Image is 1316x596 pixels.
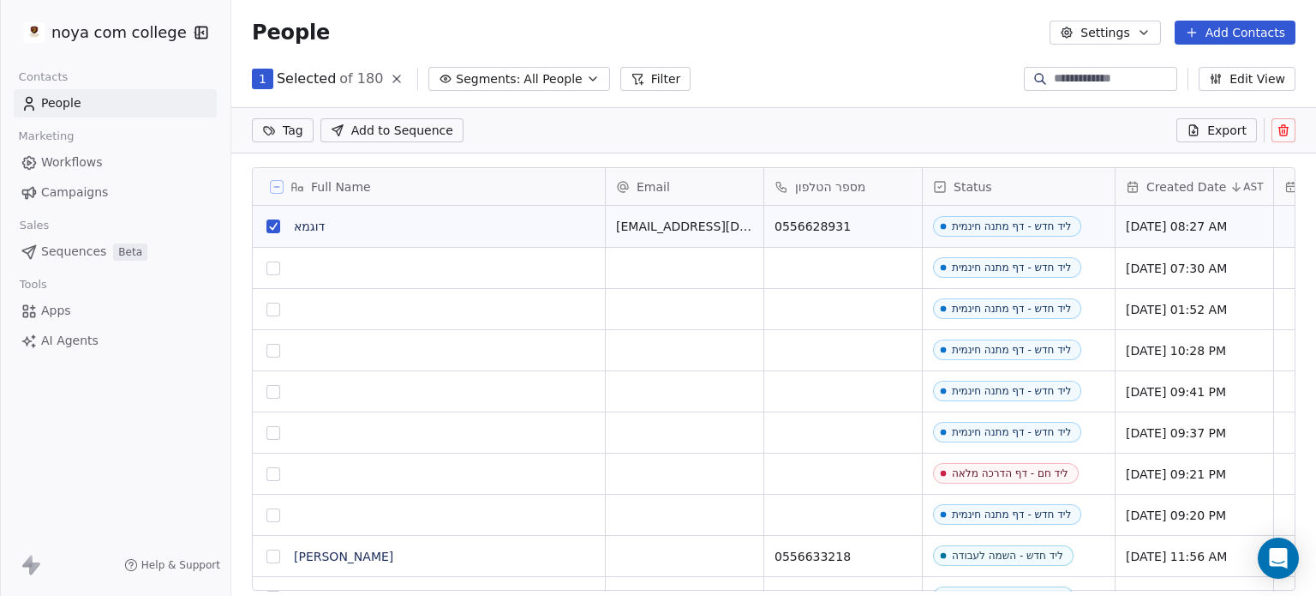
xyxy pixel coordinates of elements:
span: 0556628931 [775,218,912,235]
span: [DATE] 11:56 AM [1126,548,1263,565]
span: All People [523,70,582,88]
div: ליד חדש - דף מתנה חינמית [952,303,1071,315]
span: [EMAIL_ADDRESS][DOMAIN_NAME] [616,218,753,235]
span: [DATE] 09:41 PM [1126,383,1263,400]
div: ליד חדש - דף מתנה חינמית [952,426,1071,438]
div: ליד חדש - השמה לעבודה [952,550,1063,562]
span: [DATE] 07:30 AM [1126,260,1263,277]
div: ליד חדש - דף מתנה חינמית [952,344,1071,356]
button: Filter [620,67,691,91]
div: ליד חם - דף הדרכה מלאה [952,467,1068,479]
span: Contacts [11,64,75,90]
span: מספר הטלפון [795,178,865,196]
span: [DATE] 09:20 PM [1126,507,1263,524]
div: Status [923,168,1115,205]
span: Full Name [311,178,371,196]
a: Help & Support [124,558,220,572]
span: Selected [277,69,336,89]
span: Campaigns [41,184,108,202]
span: [DATE] 09:37 PM [1126,424,1263,442]
span: 0556633218 [775,548,912,565]
a: AI Agents [14,327,217,355]
span: Tag [283,122,303,139]
span: Help & Support [141,558,220,572]
span: Export [1207,122,1247,139]
span: People [41,94,81,112]
a: SequencesBeta [14,238,217,266]
span: Sequences [41,243,106,261]
img: %C3%97%C2%9C%C3%97%C2%95%C3%97%C2%92%C3%97%C2%95%20%C3%97%C2%9E%C3%97%C2%9B%C3%97%C2%9C%C3%97%C2%... [24,22,45,43]
a: Workflows [14,148,217,177]
span: AI Agents [41,332,99,350]
span: [DATE] 01:52 AM [1126,301,1263,318]
button: Settings [1050,21,1160,45]
span: Beta [113,244,147,261]
a: [PERSON_NAME] [294,550,393,563]
button: Export [1176,118,1257,142]
span: 1 [259,70,266,87]
button: 1 [252,69,273,89]
div: grid [253,206,606,592]
span: Sales [12,213,57,238]
a: דוגמא [294,220,325,233]
div: Email [606,168,763,205]
span: noya com college [51,21,187,44]
span: Marketing [11,123,81,149]
div: ליד חדש - דף מתנה חינמית [952,509,1071,521]
span: Add to Sequence [351,122,453,139]
span: [DATE] 08:27 AM [1126,218,1263,235]
span: Email [637,178,670,196]
span: People [252,20,330,45]
a: Apps [14,297,217,325]
div: Full Name [253,168,605,205]
span: Apps [41,302,71,320]
span: Tools [12,272,54,298]
a: Campaigns [14,178,217,207]
button: Add to Sequence [320,118,464,142]
div: Created DateAST [1116,168,1273,205]
div: ליד חדש - דף מתנה חינמית [952,385,1071,397]
button: Edit View [1199,67,1295,91]
span: Created Date [1146,178,1226,196]
button: Tag [252,118,314,142]
span: Status [954,178,992,196]
span: Segments: [456,70,520,88]
span: of 180 [339,69,383,89]
a: People [14,89,217,117]
span: Workflows [41,154,103,172]
button: Add Contacts [1175,21,1295,45]
div: Open Intercom Messenger [1258,538,1299,579]
span: AST [1243,180,1263,194]
div: מספר הטלפון [764,168,922,205]
button: noya com college [21,18,182,47]
div: ליד חדש - דף מתנה חינמית [952,220,1071,232]
div: ליד חדש - דף מתנה חינמית [952,262,1071,274]
span: [DATE] 10:28 PM [1126,342,1263,359]
span: [DATE] 09:21 PM [1126,466,1263,483]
